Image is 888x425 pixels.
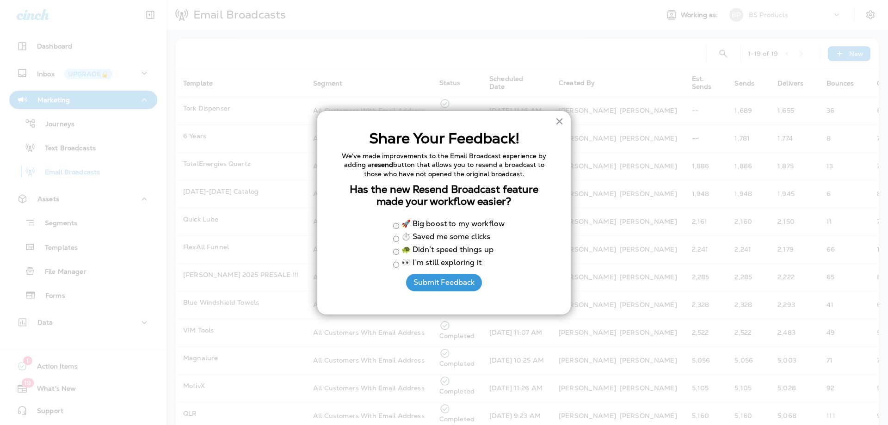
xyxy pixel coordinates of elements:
[364,160,546,178] span: button that allows you to resend a broadcast to those who have not opened the original broadcast.
[401,220,505,229] label: 🚀 Big boost to my workflow
[336,184,552,208] h3: Has the new Resend Broadcast feature made your workflow easier?
[336,129,552,147] h2: Share Your Feedback!
[371,160,393,169] strong: resend
[342,152,548,169] span: We've made improvements to the Email Broadcast experience by adding a
[406,274,482,291] button: Submit Feedback
[401,233,491,242] label: ⏱️ Saved me some clicks
[555,114,564,129] button: Close
[401,246,493,255] label: 🐢 Didn’t speed things up
[401,259,481,268] label: 👀 I’m still exploring it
